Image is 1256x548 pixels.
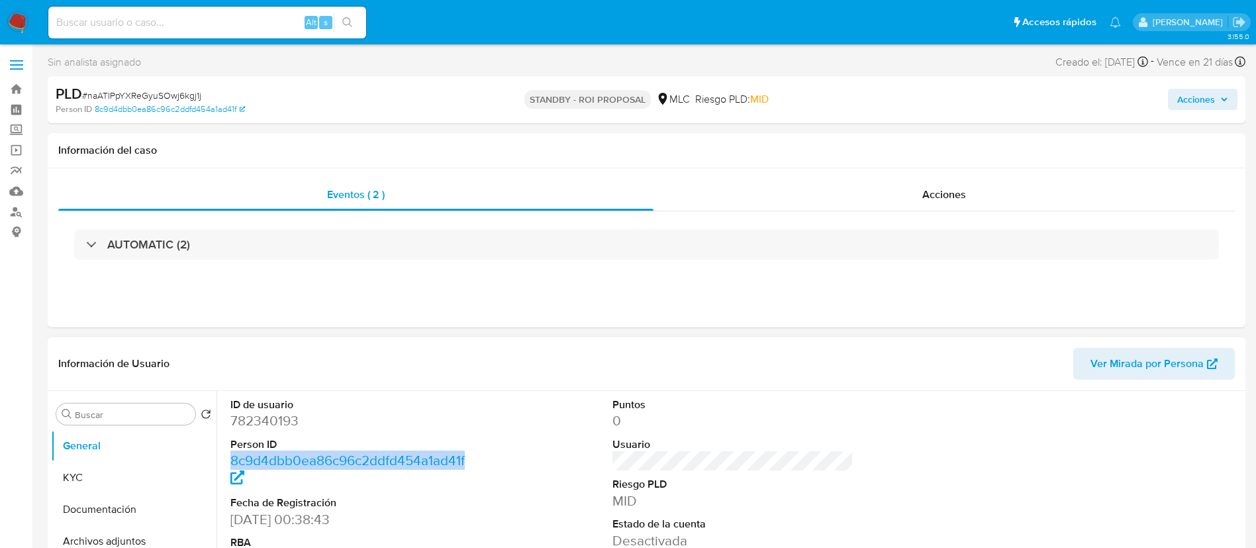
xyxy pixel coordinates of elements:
h1: Información de Usuario [58,357,169,370]
a: Notificaciones [1110,17,1121,28]
button: Volver al orden por defecto [201,409,211,423]
p: agustina.godoy@mercadolibre.com [1153,16,1228,28]
span: Ver Mirada por Persona [1090,348,1204,380]
span: Acciones [1177,89,1215,110]
button: Buscar [62,409,72,419]
h1: Información del caso [58,144,1235,157]
input: Buscar usuario o caso... [48,14,366,31]
div: Creado el: [DATE] [1055,53,1148,71]
div: MLC [656,92,690,107]
span: Sin analista asignado [48,55,141,70]
button: search-icon [334,13,361,32]
button: Documentación [51,494,217,525]
button: Ver Mirada por Persona [1073,348,1235,380]
span: - [1151,53,1154,71]
div: AUTOMATIC (2) [74,229,1219,260]
dd: 782340193 [230,411,472,430]
dt: Fecha de Registración [230,496,472,510]
a: 8c9d4dbb0ea86c96c2ddfd454a1ad41f [230,451,465,488]
dt: Usuario [612,437,854,452]
span: Accesos rápidos [1022,15,1096,29]
a: 8c9d4dbb0ea86c96c2ddfd454a1ad41f [95,103,245,115]
dt: Estado de la cuenta [612,517,854,531]
span: Riesgo PLD: [695,92,769,107]
p: STANDBY - ROI PROPOSAL [524,90,651,109]
dt: Riesgo PLD [612,477,854,492]
dt: ID de usuario [230,398,472,412]
b: PLD [56,83,82,104]
span: s [324,16,328,28]
span: Vence en 21 días [1157,55,1233,70]
dd: MID [612,492,854,510]
button: General [51,430,217,462]
input: Buscar [75,409,190,421]
button: KYC [51,462,217,494]
span: Alt [306,16,316,28]
span: Acciones [922,187,966,202]
dt: Puntos [612,398,854,412]
dd: 0 [612,411,854,430]
span: Eventos ( 2 ) [327,187,385,202]
a: Salir [1232,15,1246,29]
dt: Person ID [230,437,472,452]
dd: [DATE] 00:38:43 [230,510,472,529]
b: Person ID [56,103,92,115]
button: Acciones [1168,89,1237,110]
span: # naATIPpYXReGyuSOwj6kgj1j [82,89,201,102]
h3: AUTOMATIC (2) [107,237,190,252]
span: MID [750,91,769,107]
